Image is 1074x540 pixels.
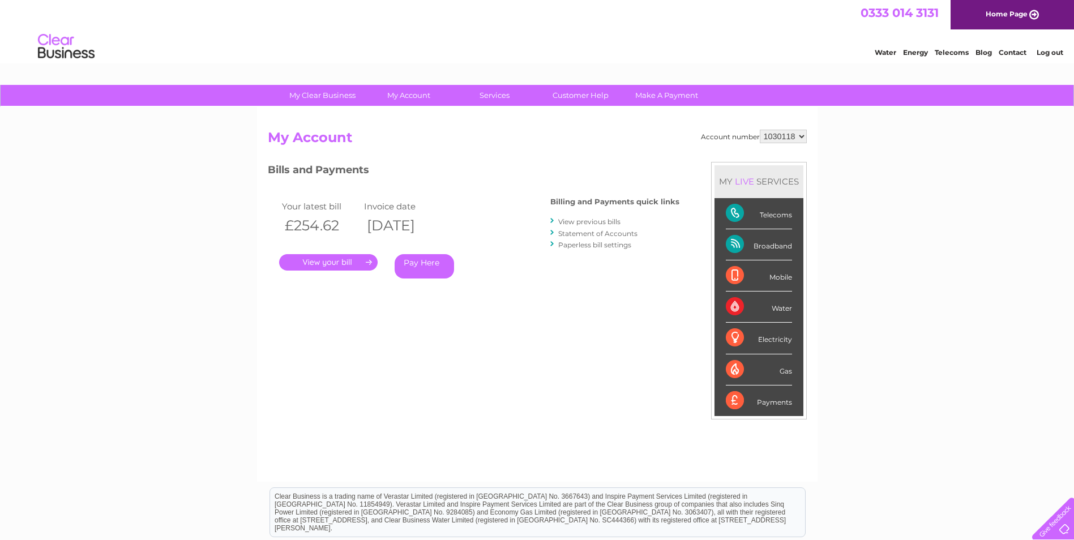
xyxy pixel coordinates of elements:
[999,48,1026,57] a: Contact
[875,48,896,57] a: Water
[279,214,361,237] th: £254.62
[1037,48,1063,57] a: Log out
[276,85,369,106] a: My Clear Business
[558,241,631,249] a: Paperless bill settings
[726,229,792,260] div: Broadband
[361,214,443,237] th: [DATE]
[726,260,792,292] div: Mobile
[268,130,807,151] h2: My Account
[361,199,443,214] td: Invoice date
[550,198,679,206] h4: Billing and Payments quick links
[903,48,928,57] a: Energy
[726,323,792,354] div: Electricity
[558,217,621,226] a: View previous bills
[935,48,969,57] a: Telecoms
[733,176,756,187] div: LIVE
[975,48,992,57] a: Blog
[620,85,713,106] a: Make A Payment
[701,130,807,143] div: Account number
[861,6,939,20] a: 0333 014 3131
[37,29,95,64] img: logo.png
[714,165,803,198] div: MY SERVICES
[448,85,541,106] a: Services
[362,85,455,106] a: My Account
[270,6,805,55] div: Clear Business is a trading name of Verastar Limited (registered in [GEOGRAPHIC_DATA] No. 3667643...
[726,354,792,385] div: Gas
[279,254,378,271] a: .
[279,199,361,214] td: Your latest bill
[726,292,792,323] div: Water
[726,198,792,229] div: Telecoms
[534,85,627,106] a: Customer Help
[558,229,637,238] a: Statement of Accounts
[395,254,454,278] a: Pay Here
[268,162,679,182] h3: Bills and Payments
[726,385,792,416] div: Payments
